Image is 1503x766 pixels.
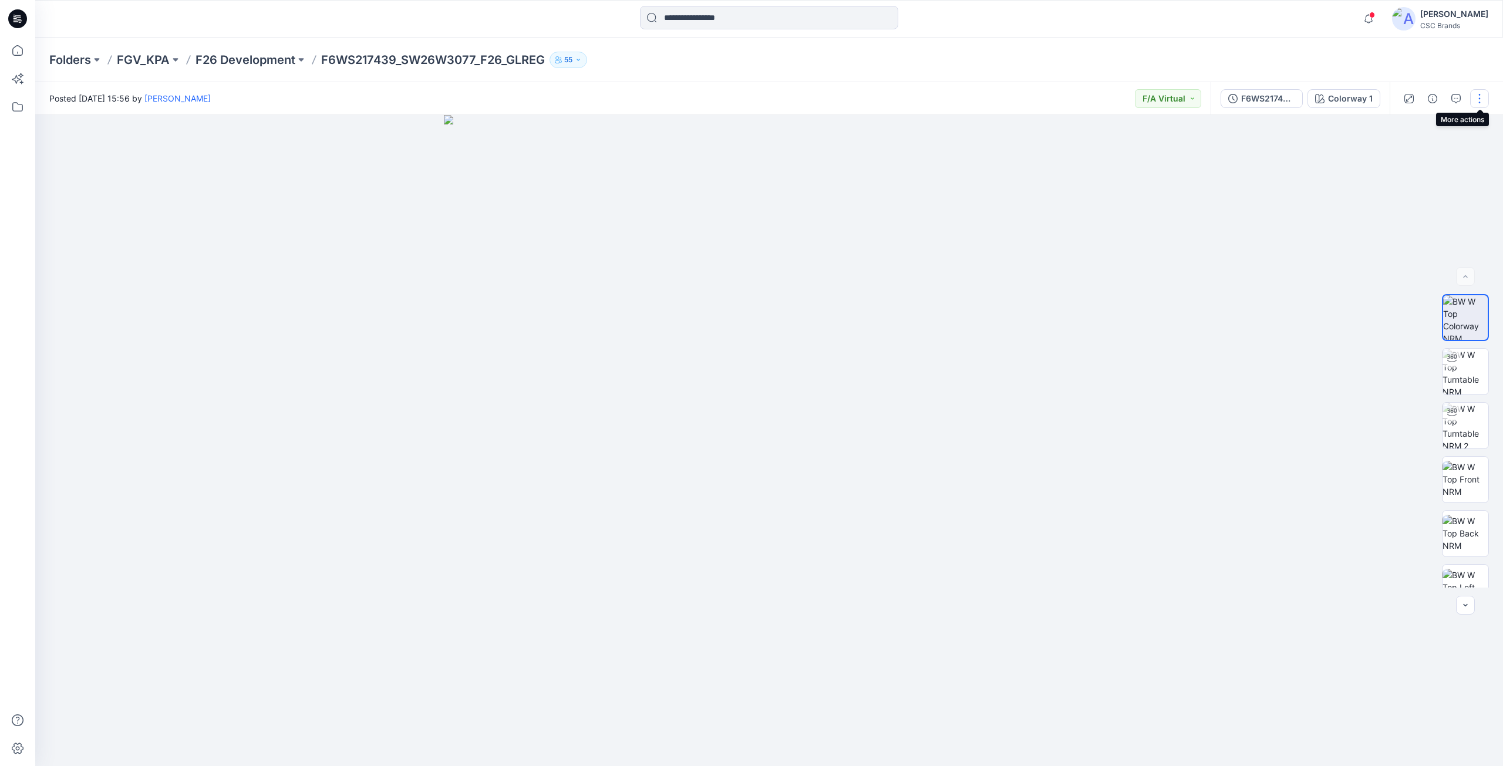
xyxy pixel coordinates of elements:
[564,53,572,66] p: 55
[321,52,545,68] p: F6WS217439_SW26W3077_F26_GLREG
[1241,92,1295,105] div: F6WS217439_SW26W3077_F26_GLREG_VFA
[1307,89,1380,108] button: Colorway 1
[1221,89,1303,108] button: F6WS217439_SW26W3077_F26_GLREG_VFA
[1420,21,1488,30] div: CSC Brands
[1328,92,1373,105] div: Colorway 1
[49,52,91,68] a: Folders
[117,52,170,68] a: FGV_KPA
[49,92,211,104] span: Posted [DATE] 15:56 by
[444,115,1095,766] img: eyJhbGciOiJIUzI1NiIsImtpZCI6IjAiLCJzbHQiOiJzZXMiLCJ0eXAiOiJKV1QifQ.eyJkYXRhIjp7InR5cGUiOiJzdG9yYW...
[196,52,295,68] a: F26 Development
[1443,403,1488,448] img: BW W Top Turntable NRM 2
[1420,7,1488,21] div: [PERSON_NAME]
[1392,7,1416,31] img: avatar
[1443,349,1488,394] img: BW W Top Turntable NRM
[1443,515,1488,552] img: BW W Top Back NRM
[1443,569,1488,606] img: BW W Top Left NRM
[1443,461,1488,498] img: BW W Top Front NRM
[1423,89,1442,108] button: Details
[144,93,211,103] a: [PERSON_NAME]
[550,52,587,68] button: 55
[1443,295,1488,340] img: BW W Top Colorway NRM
